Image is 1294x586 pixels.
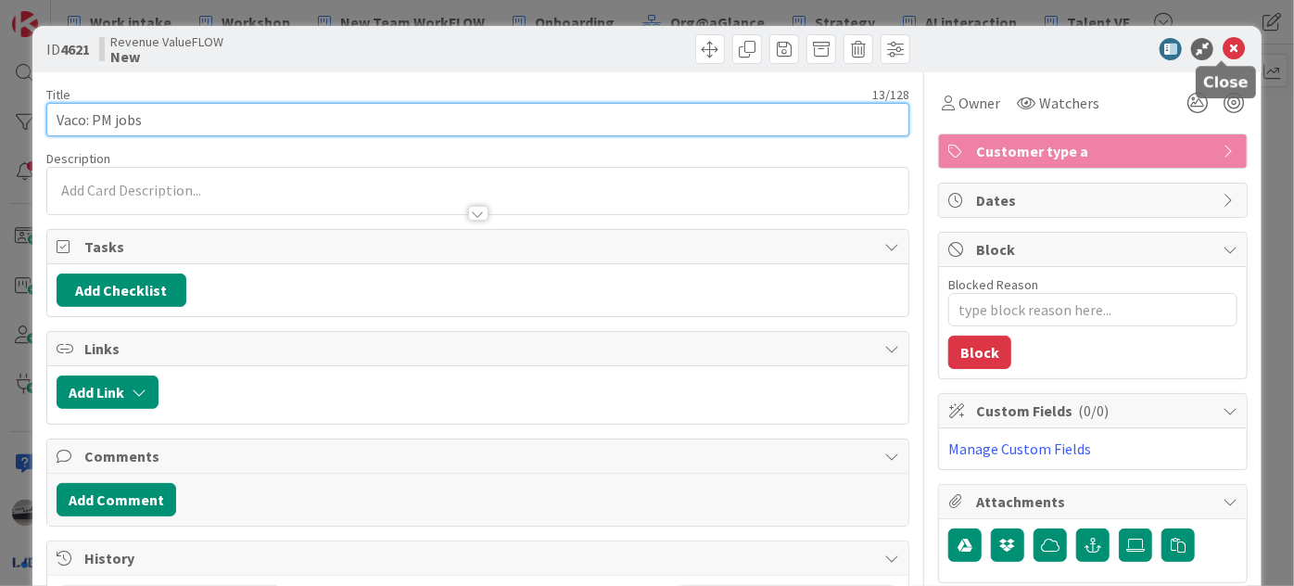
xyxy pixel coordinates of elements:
[948,439,1091,458] a: Manage Custom Fields
[110,49,223,64] b: New
[1039,92,1099,114] span: Watchers
[57,274,186,307] button: Add Checklist
[976,189,1213,211] span: Dates
[948,276,1038,293] label: Blocked Reason
[948,336,1011,369] button: Block
[46,38,90,60] span: ID
[46,150,110,167] span: Description
[60,40,90,58] b: 4621
[84,338,875,360] span: Links
[1203,73,1249,91] h5: Close
[110,34,223,49] span: Revenue ValueFLOW
[84,236,875,258] span: Tasks
[1078,401,1109,420] span: ( 0/0 )
[84,547,875,569] span: History
[57,483,176,516] button: Add Comment
[976,238,1213,261] span: Block
[976,400,1213,422] span: Custom Fields
[976,140,1213,162] span: Customer type a
[46,86,70,103] label: Title
[76,86,909,103] div: 13 / 128
[46,103,909,136] input: type card name here...
[57,376,159,409] button: Add Link
[958,92,1000,114] span: Owner
[976,490,1213,513] span: Attachments
[84,445,875,467] span: Comments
